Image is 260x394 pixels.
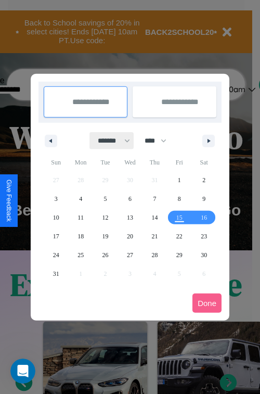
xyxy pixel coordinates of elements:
[127,208,133,227] span: 13
[102,208,109,227] span: 12
[44,189,68,208] button: 3
[201,227,207,246] span: 23
[142,154,167,171] span: Thu
[10,359,35,384] iframe: Intercom live chat
[176,208,183,227] span: 15
[192,246,216,264] button: 30
[5,180,12,222] div: Give Feedback
[167,227,191,246] button: 22
[142,189,167,208] button: 7
[118,208,142,227] button: 13
[151,227,158,246] span: 21
[44,154,68,171] span: Sun
[153,189,156,208] span: 7
[202,171,205,189] span: 2
[142,227,167,246] button: 21
[68,208,93,227] button: 11
[192,208,216,227] button: 16
[118,227,142,246] button: 20
[118,246,142,264] button: 27
[93,189,118,208] button: 5
[127,246,133,264] span: 27
[77,246,84,264] span: 25
[44,208,68,227] button: 10
[102,246,109,264] span: 26
[167,208,191,227] button: 15
[201,208,207,227] span: 16
[118,189,142,208] button: 6
[151,246,158,264] span: 28
[68,227,93,246] button: 18
[68,154,93,171] span: Mon
[127,227,133,246] span: 20
[178,189,181,208] span: 8
[176,246,183,264] span: 29
[202,189,205,208] span: 9
[142,208,167,227] button: 14
[93,227,118,246] button: 19
[77,208,84,227] span: 11
[192,294,222,313] button: Done
[201,246,207,264] span: 30
[178,171,181,189] span: 1
[118,154,142,171] span: Wed
[53,208,59,227] span: 10
[167,246,191,264] button: 29
[53,246,59,264] span: 24
[93,208,118,227] button: 12
[176,227,183,246] span: 22
[93,246,118,264] button: 26
[44,264,68,283] button: 31
[192,189,216,208] button: 9
[104,189,107,208] span: 5
[55,189,58,208] span: 3
[68,246,93,264] button: 25
[151,208,158,227] span: 14
[167,171,191,189] button: 1
[77,227,84,246] span: 18
[128,189,132,208] span: 6
[44,227,68,246] button: 17
[79,189,82,208] span: 4
[53,227,59,246] span: 17
[142,246,167,264] button: 28
[53,264,59,283] span: 31
[167,154,191,171] span: Fri
[167,189,191,208] button: 8
[192,171,216,189] button: 2
[44,246,68,264] button: 24
[192,154,216,171] span: Sat
[192,227,216,246] button: 23
[68,189,93,208] button: 4
[93,154,118,171] span: Tue
[102,227,109,246] span: 19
